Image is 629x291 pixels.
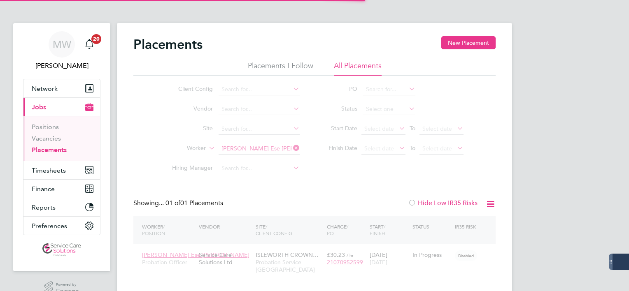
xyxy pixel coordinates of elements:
span: ... [159,199,164,207]
a: 20 [81,31,98,58]
button: Jobs [23,98,100,116]
a: Vacancies [32,134,61,142]
span: 01 Placements [165,199,223,207]
li: All Placements [334,61,382,76]
button: Reports [23,198,100,216]
span: Finance [32,185,55,193]
nav: Main navigation [13,23,110,271]
span: MW [53,39,71,50]
button: Timesheets [23,161,100,179]
button: Preferences [23,217,100,235]
a: MW[PERSON_NAME] [23,31,100,71]
button: Finance [23,180,100,198]
span: Powered by [56,281,79,288]
a: Placements [32,146,67,154]
span: Jobs [32,103,46,111]
span: Preferences [32,222,67,230]
li: Placements I Follow [248,61,313,76]
label: Hide Low IR35 Risks [408,199,478,207]
span: Timesheets [32,166,66,174]
button: New Placement [441,36,496,49]
span: Network [32,85,58,92]
span: Mark White [23,61,100,71]
a: Positions [32,123,59,131]
span: Reports [32,203,56,211]
img: servicecare-logo-retina.png [42,243,81,256]
span: 20 [91,34,101,44]
h2: Placements [133,36,203,53]
div: Jobs [23,116,100,161]
span: 01 of [165,199,180,207]
a: Go to home page [23,243,100,256]
button: Network [23,79,100,97]
div: Showing [133,199,225,208]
